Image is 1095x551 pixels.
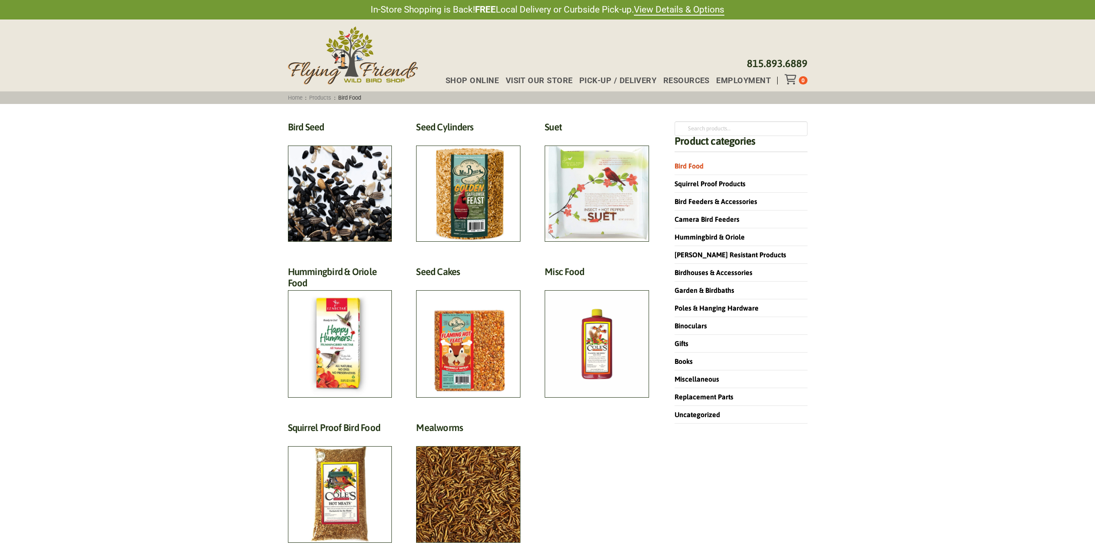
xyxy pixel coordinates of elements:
a: Bird Food [675,162,704,170]
a: Hummingbird & Oriole [675,233,745,241]
a: Visit product category Squirrel Proof Bird Food [288,422,392,542]
a: Products [307,94,334,101]
a: Visit product category Bird Seed [288,121,392,242]
img: Flying Friends Wild Bird Shop Logo [288,26,418,84]
span: Employment [716,77,771,84]
h2: Squirrel Proof Bird Food [288,422,392,438]
h2: Bird Seed [288,121,392,137]
a: Garden & Birdbaths [675,286,734,294]
a: Visit product category Seed Cylinders [416,121,520,242]
a: View Details & Options [634,4,724,16]
a: Squirrel Proof Products [675,180,746,188]
span: Shop Online [446,77,499,84]
span: : : [285,94,364,101]
a: Visit product category Seed Cakes [416,266,520,398]
span: Visit Our Store [506,77,573,84]
div: Toggle Off Canvas Content [785,74,799,84]
h2: Seed Cakes [416,266,520,282]
a: Resources [656,77,710,84]
h2: Suet [545,121,649,137]
a: Replacement Parts [675,393,733,401]
a: Visit product category Misc Food [545,266,649,398]
a: Bird Feeders & Accessories [675,198,757,205]
a: Shop Online [439,77,499,84]
a: Poles & Hanging Hardware [675,304,759,312]
a: Home [285,94,305,101]
a: Birdhouses & Accessories [675,269,753,276]
span: 0 [801,77,804,84]
input: Search products… [675,121,807,136]
h4: Product categories [675,136,807,152]
a: Pick-up / Delivery [572,77,656,84]
a: Visit Our Store [499,77,572,84]
span: Bird Food [336,94,364,101]
h2: Seed Cylinders [416,121,520,137]
a: Visit product category Hummingbird & Oriole Food [288,266,392,398]
a: Employment [709,77,770,84]
a: Uncategorized [675,411,720,418]
a: Books [675,357,693,365]
a: [PERSON_NAME] Resistant Products [675,251,786,259]
span: Pick-up / Delivery [579,77,656,84]
a: Visit product category Mealworms [416,422,520,542]
h2: Mealworms [416,422,520,438]
strong: FREE [475,4,496,15]
span: Resources [663,77,710,84]
a: Visit product category Suet [545,121,649,242]
a: Gifts [675,340,688,347]
a: Miscellaneous [675,375,719,383]
a: Binoculars [675,322,707,330]
span: In-Store Shopping is Back! Local Delivery or Curbside Pick-up. [371,3,724,16]
h2: Misc Food [545,266,649,282]
a: Camera Bird Feeders [675,215,740,223]
a: 815.893.6889 [747,58,808,69]
h2: Hummingbird & Oriole Food [288,266,392,294]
